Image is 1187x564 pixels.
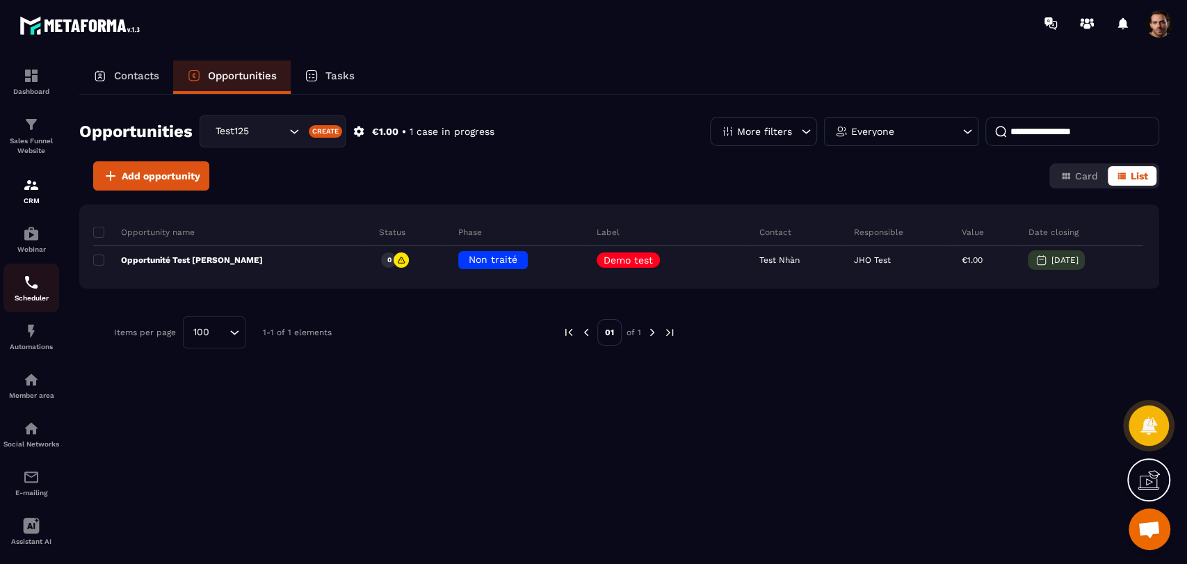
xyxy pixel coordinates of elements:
[261,124,286,139] input: Search for option
[3,343,59,351] p: Automations
[23,371,40,388] img: automations
[200,115,346,147] div: Search for option
[3,507,59,556] a: Assistant AI
[1075,170,1098,182] span: Card
[410,125,494,138] p: 1 case in progress
[469,254,517,265] span: Non traité
[79,118,193,145] h2: Opportunities
[627,327,641,338] p: of 1
[458,227,482,238] p: Phase
[79,61,173,94] a: Contacts
[3,245,59,253] p: Webinar
[402,125,406,138] p: •
[663,326,676,339] img: next
[3,106,59,166] a: formationformationSales Funnel Website
[372,125,398,138] p: €1.00
[188,325,214,340] span: 100
[122,169,200,183] span: Add opportunity
[604,255,653,265] p: Demo test
[23,420,40,437] img: social-network
[23,67,40,84] img: formation
[962,227,984,238] p: Value
[19,13,145,38] img: logo
[93,255,263,266] p: Opportunité Test [PERSON_NAME]
[3,88,59,95] p: Dashboard
[23,177,40,193] img: formation
[3,312,59,361] a: automationsautomationsAutomations
[1129,508,1170,550] div: Mở cuộc trò chuyện
[3,136,59,156] p: Sales Funnel Website
[93,161,209,191] button: Add opportunity
[263,328,332,337] p: 1-1 of 1 elements
[1028,227,1078,238] p: Date closing
[183,316,245,348] div: Search for option
[23,469,40,485] img: email
[173,61,291,94] a: Opportunities
[387,255,391,265] p: 0
[853,255,890,265] p: JHO Test
[309,125,343,138] div: Create
[3,361,59,410] a: automationsautomationsMember area
[563,326,575,339] img: prev
[3,57,59,106] a: formationformationDashboard
[212,124,261,139] span: Test125
[378,227,405,238] p: Status
[3,489,59,497] p: E-mailing
[23,323,40,339] img: automations
[325,70,355,82] p: Tasks
[3,440,59,448] p: Social Networks
[23,274,40,291] img: scheduler
[1131,170,1148,182] span: List
[3,538,59,545] p: Assistant AI
[3,458,59,507] a: emailemailE-mailing
[23,225,40,242] img: automations
[3,410,59,458] a: social-networksocial-networkSocial Networks
[646,326,659,339] img: next
[1108,166,1156,186] button: List
[93,227,195,238] p: Opportunity name
[962,255,983,265] p: €1.00
[3,215,59,264] a: automationsautomationsWebinar
[3,294,59,302] p: Scheduler
[759,227,791,238] p: Contact
[597,319,622,346] p: 01
[208,70,277,82] p: Opportunities
[3,392,59,399] p: Member area
[291,61,369,94] a: Tasks
[114,328,176,337] p: Items per page
[1052,166,1106,186] button: Card
[853,227,903,238] p: Responsible
[3,264,59,312] a: schedulerschedulerScheduler
[851,127,894,136] p: Everyone
[3,197,59,204] p: CRM
[597,227,620,238] p: Label
[580,326,592,339] img: prev
[214,325,226,340] input: Search for option
[737,127,792,136] p: More filters
[1051,255,1078,265] p: [DATE]
[3,166,59,215] a: formationformationCRM
[23,116,40,133] img: formation
[114,70,159,82] p: Contacts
